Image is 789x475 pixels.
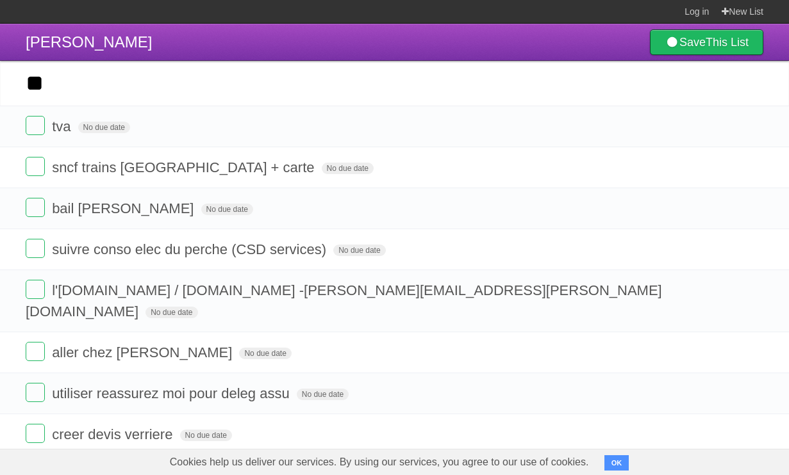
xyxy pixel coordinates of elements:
[26,33,152,51] span: [PERSON_NAME]
[52,385,293,401] span: utiliser reassurez moi pour deleg assu
[26,157,45,176] label: Done
[52,200,197,216] span: bail [PERSON_NAME]
[650,29,763,55] a: SaveThis List
[333,245,385,256] span: No due date
[157,449,602,475] span: Cookies help us deliver our services. By using our services, you agree to our use of cookies.
[26,383,45,402] label: Done
[26,342,45,361] label: Done
[26,280,45,299] label: Done
[180,430,232,441] span: No due date
[78,122,130,133] span: No due date
[52,241,329,257] span: suivre conso elec du perche (CSD services)
[201,204,253,215] span: No due date
[52,426,176,442] span: creer devis verriere
[26,282,662,319] span: l'[DOMAIN_NAME] / [DOMAIN_NAME] - [PERSON_NAME][EMAIL_ADDRESS][PERSON_NAME][DOMAIN_NAME]
[26,116,45,135] label: Done
[26,198,45,217] label: Done
[26,424,45,443] label: Done
[297,389,349,400] span: No due date
[604,455,629,471] button: OK
[706,36,749,49] b: This List
[145,307,197,318] span: No due date
[239,348,291,359] span: No due date
[26,239,45,258] label: Done
[52,159,317,175] span: sncf trains [GEOGRAPHIC_DATA] + carte
[52,344,235,360] span: aller chez [PERSON_NAME]
[52,118,74,134] span: tva
[322,163,374,174] span: No due date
